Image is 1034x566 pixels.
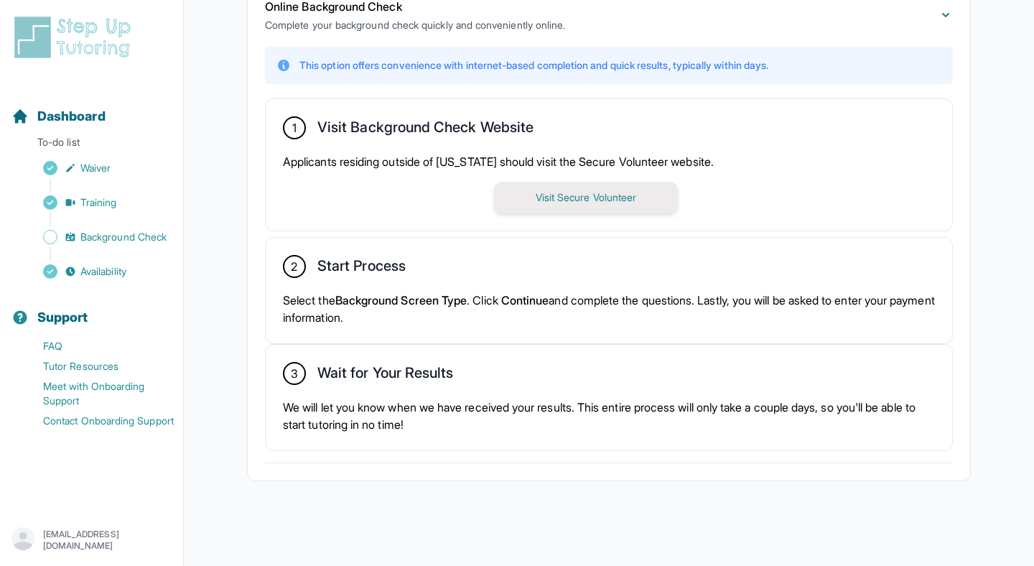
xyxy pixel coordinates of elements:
img: logo [11,14,139,60]
a: Waiver [11,158,183,178]
p: Select the . Click and complete the questions. Lastly, you will be asked to enter your payment in... [283,292,935,326]
span: 1 [292,119,297,136]
button: Visit Secure Volunteer [494,182,678,213]
span: Support [37,307,88,328]
a: Background Check [11,227,183,247]
p: This option offers convenience with internet-based completion and quick results, typically within... [299,58,768,73]
p: To-do list [6,135,177,155]
button: Dashboard [6,83,177,132]
a: Visit Secure Volunteer [494,190,678,204]
span: 2 [291,258,297,275]
a: Training [11,192,183,213]
a: Availability [11,261,183,282]
p: Complete your background check quickly and conveniently online. [265,18,565,32]
span: Availability [80,264,126,279]
span: Background Check [80,230,167,244]
span: Continue [501,293,549,307]
h2: Wait for Your Results [317,364,453,387]
h2: Visit Background Check Website [317,119,534,141]
span: 3 [291,365,298,382]
button: [EMAIL_ADDRESS][DOMAIN_NAME] [11,527,172,553]
h2: Start Process [317,257,406,280]
a: Contact Onboarding Support [11,411,183,431]
p: We will let you know when we have received your results. This entire process will only take a cou... [283,399,935,433]
a: Meet with Onboarding Support [11,376,183,411]
span: Waiver [80,161,111,175]
p: [EMAIL_ADDRESS][DOMAIN_NAME] [43,529,172,552]
span: Background Screen Type [335,293,467,307]
a: FAQ [11,336,183,356]
a: Tutor Resources [11,356,183,376]
a: Dashboard [11,106,106,126]
p: Applicants residing outside of [US_STATE] should visit the Secure Volunteer website. [283,153,935,170]
span: Training [80,195,117,210]
button: Support [6,284,177,333]
span: Dashboard [37,106,106,126]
